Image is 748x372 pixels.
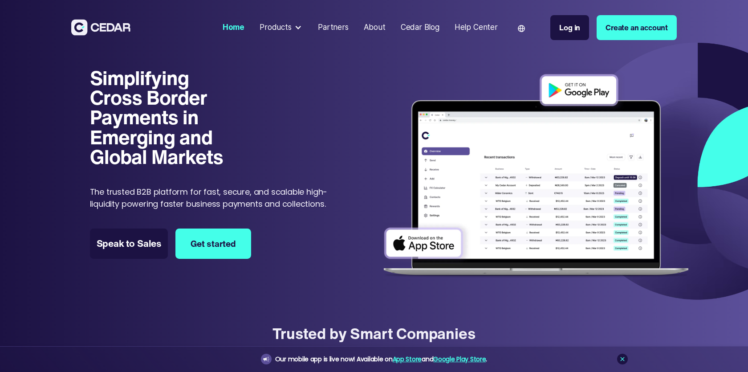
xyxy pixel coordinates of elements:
[597,15,677,40] a: Create an account
[455,22,498,33] div: Help Center
[318,22,349,33] div: Partners
[263,356,270,363] img: announcement
[550,15,589,40] a: Log in
[401,22,439,33] div: Cedar Blog
[175,229,251,259] a: Get started
[260,22,292,33] div: Products
[90,186,339,210] p: The trusted B2B platform for fast, secure, and scalable high-liquidity powering faster business p...
[518,25,525,32] img: world icon
[377,68,695,285] img: Dashboard of transactions
[256,18,307,37] div: Products
[364,22,386,33] div: About
[451,17,501,38] a: Help Center
[314,17,353,38] a: Partners
[393,355,422,364] a: App Store
[559,22,580,33] div: Log in
[90,229,168,259] a: Speak to Sales
[360,17,389,38] a: About
[90,68,240,167] h1: Simplifying Cross Border Payments in Emerging and Global Markets
[223,22,244,33] div: Home
[397,17,443,38] a: Cedar Blog
[275,354,487,365] div: Our mobile app is live now! Available on and .
[219,17,248,38] a: Home
[433,355,486,364] a: Google Play Store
